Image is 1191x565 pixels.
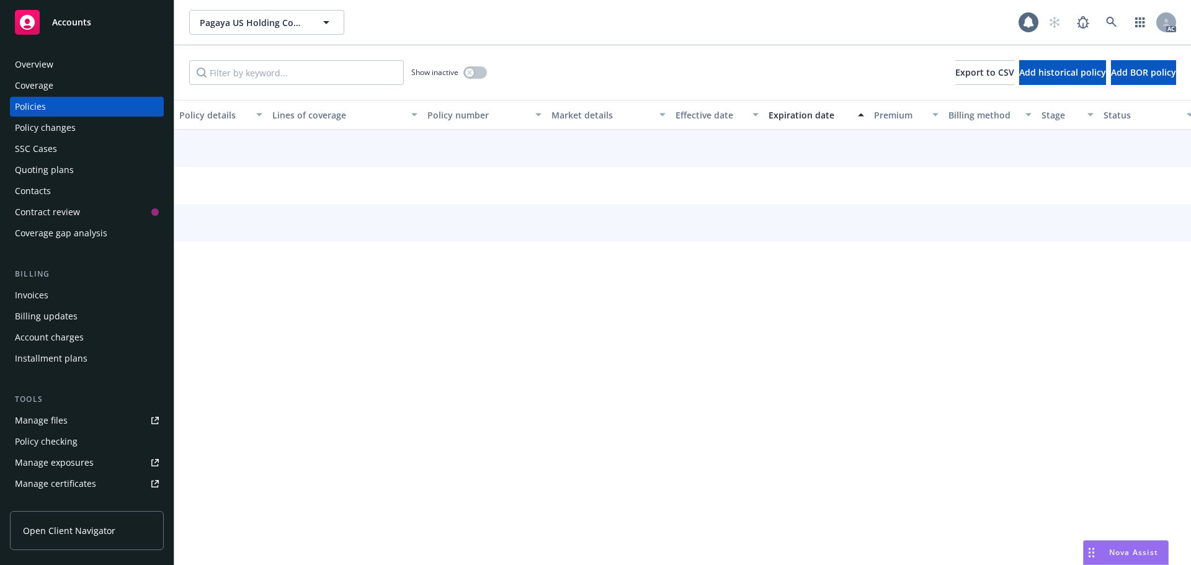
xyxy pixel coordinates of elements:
[10,268,164,280] div: Billing
[1111,60,1176,85] button: Add BOR policy
[15,55,53,74] div: Overview
[10,5,164,40] a: Accounts
[10,139,164,159] a: SSC Cases
[546,100,671,130] button: Market details
[10,202,164,222] a: Contract review
[15,349,87,368] div: Installment plans
[189,60,404,85] input: Filter by keyword...
[551,109,652,122] div: Market details
[10,432,164,452] a: Policy checking
[1099,10,1124,35] a: Search
[955,60,1014,85] button: Export to CSV
[764,100,869,130] button: Expiration date
[15,118,76,138] div: Policy changes
[10,55,164,74] a: Overview
[10,118,164,138] a: Policy changes
[15,223,107,243] div: Coverage gap analysis
[272,109,404,122] div: Lines of coverage
[15,453,94,473] div: Manage exposures
[10,76,164,96] a: Coverage
[15,285,48,305] div: Invoices
[15,181,51,201] div: Contacts
[955,66,1014,78] span: Export to CSV
[10,393,164,406] div: Tools
[179,109,249,122] div: Policy details
[1037,100,1099,130] button: Stage
[1019,66,1106,78] span: Add historical policy
[427,109,528,122] div: Policy number
[10,97,164,117] a: Policies
[1083,540,1169,565] button: Nova Assist
[267,100,422,130] button: Lines of coverage
[10,306,164,326] a: Billing updates
[1019,60,1106,85] button: Add historical policy
[1042,109,1080,122] div: Stage
[15,76,53,96] div: Coverage
[10,285,164,305] a: Invoices
[948,109,1018,122] div: Billing method
[671,100,764,130] button: Effective date
[943,100,1037,130] button: Billing method
[10,474,164,494] a: Manage certificates
[10,453,164,473] a: Manage exposures
[15,411,68,430] div: Manage files
[15,474,96,494] div: Manage certificates
[769,109,850,122] div: Expiration date
[10,411,164,430] a: Manage files
[676,109,745,122] div: Effective date
[874,109,925,122] div: Premium
[15,306,78,326] div: Billing updates
[1071,10,1095,35] a: Report a Bug
[10,349,164,368] a: Installment plans
[10,181,164,201] a: Contacts
[52,17,91,27] span: Accounts
[15,160,74,180] div: Quoting plans
[15,202,80,222] div: Contract review
[189,10,344,35] button: Pagaya US Holding Company LLC
[411,67,458,78] span: Show inactive
[200,16,307,29] span: Pagaya US Holding Company LLC
[23,524,115,537] span: Open Client Navigator
[15,139,57,159] div: SSC Cases
[869,100,943,130] button: Premium
[15,327,84,347] div: Account charges
[1109,547,1158,558] span: Nova Assist
[10,327,164,347] a: Account charges
[1104,109,1179,122] div: Status
[10,495,164,515] a: Manage claims
[15,495,78,515] div: Manage claims
[422,100,546,130] button: Policy number
[1128,10,1153,35] a: Switch app
[15,97,46,117] div: Policies
[1111,66,1176,78] span: Add BOR policy
[15,432,78,452] div: Policy checking
[174,100,267,130] button: Policy details
[10,223,164,243] a: Coverage gap analysis
[10,160,164,180] a: Quoting plans
[1042,10,1067,35] a: Start snowing
[1084,541,1099,564] div: Drag to move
